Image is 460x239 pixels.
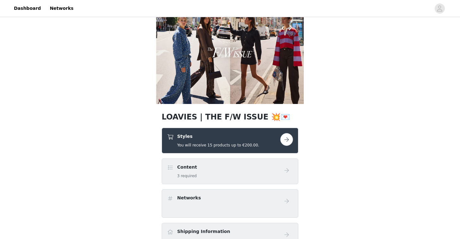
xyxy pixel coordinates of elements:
div: Content [162,158,298,184]
div: avatar [437,3,443,14]
a: Networks [46,1,77,16]
h5: You will receive 15 products up to €200.00. [177,142,259,148]
h1: LOAVIES | THE F/W ISSUE 💥💌 [162,111,298,123]
h4: Content [177,164,197,171]
h4: Styles [177,133,259,140]
a: Dashboard [10,1,45,16]
div: Styles [162,128,298,153]
h4: Networks [177,195,201,201]
div: Networks [162,189,298,218]
h4: Shipping Information [177,228,230,235]
h5: 3 required [177,173,197,179]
